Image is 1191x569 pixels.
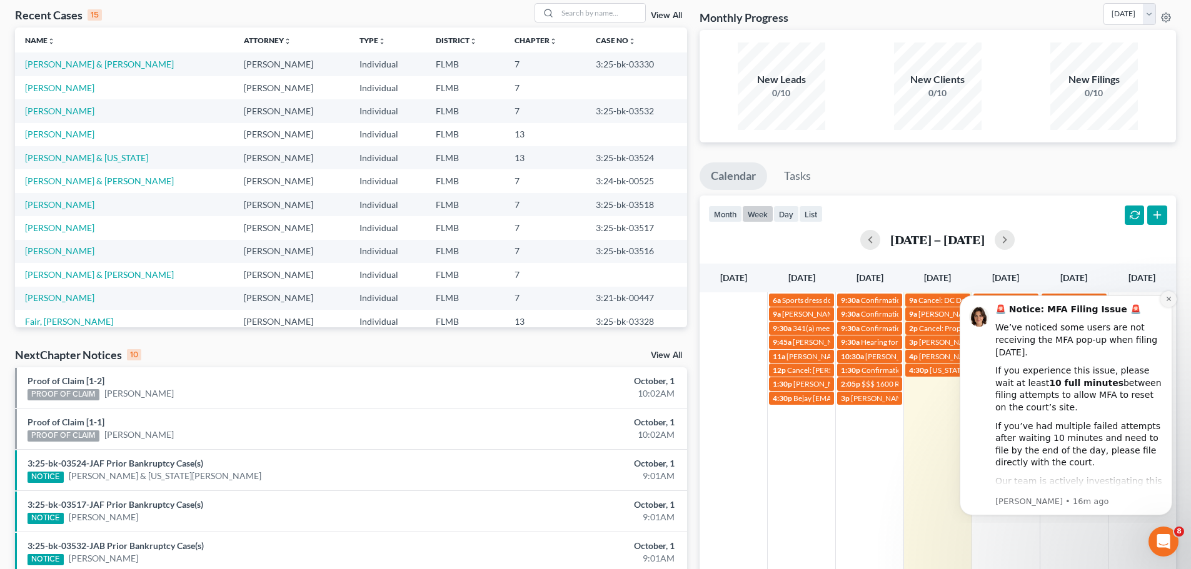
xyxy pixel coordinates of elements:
span: 1:30p [841,365,860,375]
button: day [773,205,799,222]
div: PROOF OF CLAIM [28,389,99,400]
span: Bejay [EMAIL_ADDRESS][DOMAIN_NAME] [793,393,938,403]
a: [PERSON_NAME] [25,222,94,233]
span: 9:30a [841,309,860,319]
a: Proof of Claim [1-1] [28,417,104,427]
span: 9:30a [841,324,860,333]
a: 3:25-bk-03517-JAF Prior Bankruptcy Case(s) [28,499,203,510]
td: 3:25-bk-03517 [586,216,687,239]
div: October, 1 [467,498,675,511]
a: Fair, [PERSON_NAME] [25,316,113,327]
span: 9:45a [773,337,791,347]
span: [DATE] [857,272,883,283]
span: 341(a) meeting for [PERSON_NAME] [793,324,913,333]
td: 7 [505,76,586,99]
span: [PERSON_NAME] [PHONE_NUMBER] [865,352,992,361]
span: 4:30p [909,365,928,375]
td: 3:25-bk-03328 [586,310,687,333]
td: 7 [505,169,586,192]
span: [DATE] [1128,272,1155,283]
td: [PERSON_NAME] [234,287,349,310]
td: Individual [349,287,426,310]
a: [PERSON_NAME] & [PERSON_NAME] [25,176,174,186]
span: 3p [909,337,918,347]
div: NextChapter Notices [15,347,141,362]
div: 0/10 [738,87,825,99]
div: New Clients [894,72,982,87]
i: unfold_more [48,37,55,45]
td: 7 [505,52,586,76]
div: 15 [88,9,102,21]
td: FLMB [426,216,505,239]
td: FLMB [426,193,505,216]
div: 9:01AM [467,511,675,523]
div: October, 1 [467,375,675,387]
td: [PERSON_NAME] [234,263,349,286]
td: Individual [349,240,426,263]
span: 4p [909,352,918,361]
td: FLMB [426,99,505,122]
button: list [799,205,823,222]
a: [PERSON_NAME] [25,199,94,210]
td: 7 [505,263,586,286]
div: Recent Cases [15,7,102,22]
td: [PERSON_NAME] [234,99,349,122]
td: 3:25-bk-03330 [586,52,687,76]
div: 0/10 [1050,87,1138,99]
a: 3:25-bk-03532-JAB Prior Bankruptcy Case(s) [28,540,204,551]
span: Confirmation hearing for [PERSON_NAME] [861,324,1003,333]
span: 9a [909,295,917,305]
span: 1:30p [773,379,792,388]
i: unfold_more [628,37,636,45]
a: [PERSON_NAME] & [PERSON_NAME] [25,59,174,69]
i: unfold_more [470,37,477,45]
span: [DATE] [924,272,951,283]
a: [PERSON_NAME] & [PERSON_NAME] [25,269,174,280]
span: 8 [1174,527,1184,537]
span: [PERSON_NAME] [786,352,845,361]
h2: [DATE] – [DATE] [890,233,985,246]
a: [PERSON_NAME] & [US_STATE][PERSON_NAME] [69,470,261,482]
td: FLMB [426,240,505,263]
span: [PERSON_NAME] [PHONE_NUMBER] [919,337,1045,347]
div: NOTICE [28,472,64,483]
td: [PERSON_NAME] [234,310,349,333]
span: Cancel: [PERSON_NAME] [PHONE_NUMBER] [787,365,939,375]
td: [PERSON_NAME] [234,240,349,263]
td: 3:25-bk-03516 [586,240,687,263]
div: 10 [127,349,141,360]
span: 11a [773,352,785,361]
a: Proof of Claim [1-2] [28,375,104,386]
td: [PERSON_NAME] [234,216,349,239]
span: 2p [909,324,918,333]
td: 3:21-bk-00447 [586,287,687,310]
div: 0/10 [894,87,982,99]
i: unfold_more [284,37,291,45]
a: [PERSON_NAME] [69,552,138,565]
td: Individual [349,99,426,122]
span: 9:30a [841,337,860,347]
span: [DATE] [788,272,815,283]
td: FLMB [426,146,505,169]
div: NOTICE [28,554,64,565]
td: Individual [349,310,426,333]
td: [PERSON_NAME] [234,169,349,192]
a: Calendar [700,162,767,190]
a: View All [651,11,682,20]
a: 3:25-bk-03524-JAF Prior Bankruptcy Case(s) [28,458,203,468]
span: Cancel: DC Dental Appt [PERSON_NAME] [918,295,1055,305]
td: FLMB [426,287,505,310]
div: PROOF OF CLAIM [28,430,99,442]
td: 13 [505,146,586,169]
td: 7 [505,193,586,216]
div: 9:01AM [467,552,675,565]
